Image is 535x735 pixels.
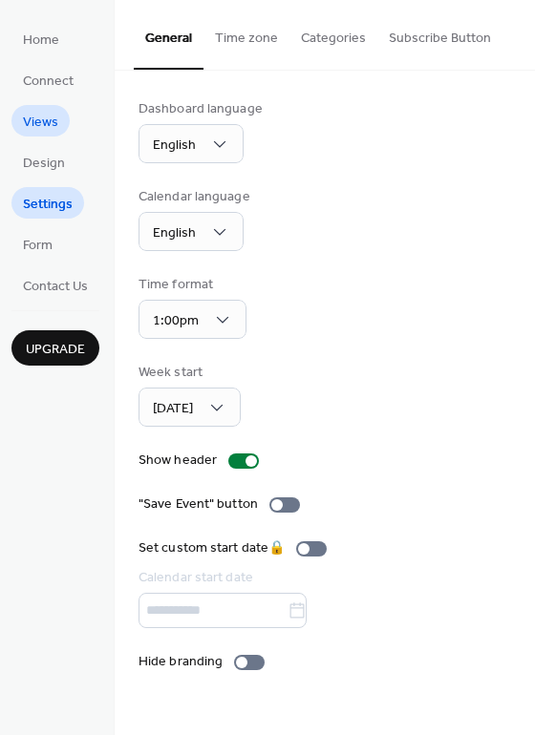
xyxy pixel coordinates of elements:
span: Upgrade [26,340,85,360]
a: Design [11,146,76,178]
span: Views [23,113,58,133]
div: "Save Event" button [139,494,258,514]
div: Dashboard language [139,99,263,119]
span: English [153,220,196,246]
a: Settings [11,187,84,219]
span: Design [23,154,65,174]
div: Calendar language [139,187,250,207]
div: Time format [139,275,243,295]
span: Connect [23,72,74,92]
a: Form [11,228,64,260]
span: Contact Us [23,277,88,297]
div: Week start [139,363,237,383]
span: Home [23,31,59,51]
span: [DATE] [153,396,193,422]
span: 1:00pm [153,308,199,334]
a: Contact Us [11,269,99,301]
span: English [153,133,196,158]
span: Form [23,236,53,256]
button: Upgrade [11,330,99,366]
span: Settings [23,195,73,215]
div: Show header [139,451,217,471]
a: Views [11,105,70,136]
a: Home [11,23,71,54]
div: Hide branding [139,652,223,672]
a: Connect [11,64,85,95]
